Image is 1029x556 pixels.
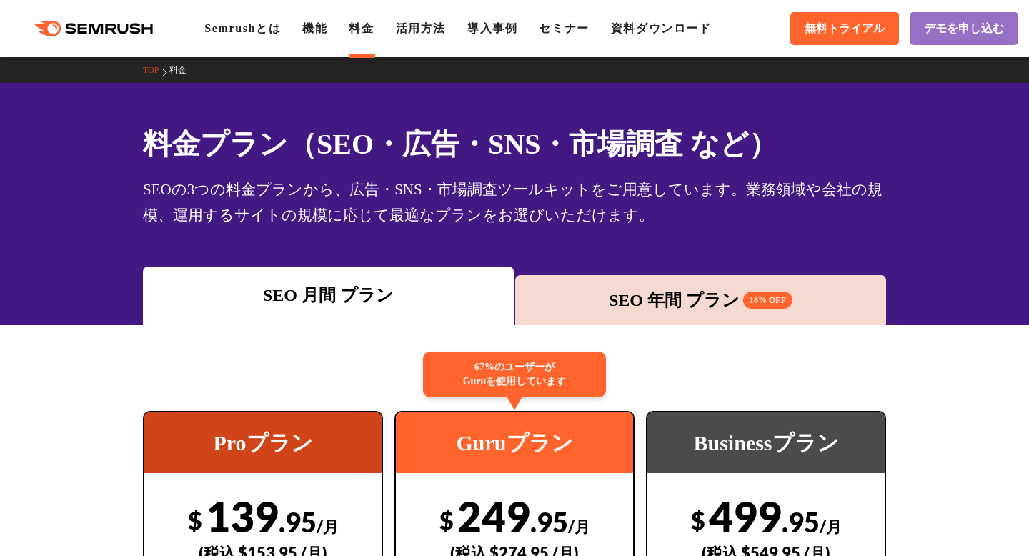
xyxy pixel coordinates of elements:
a: デモを申し込む [910,12,1018,45]
span: /月 [317,517,339,536]
a: Semrushとは [204,22,281,34]
h1: 料金プラン（SEO・広告・SNS・市場調査 など） [143,123,886,165]
a: 活用方法 [396,22,446,34]
span: .95 [530,505,568,538]
a: 料金 [349,22,374,34]
div: SEO 月間 プラン [150,282,507,308]
span: .95 [782,505,820,538]
div: Proプラン [144,412,382,473]
span: $ [439,505,454,535]
span: $ [188,505,202,535]
span: .95 [279,505,317,538]
span: /月 [820,517,842,536]
div: SEOの3つの料金プランから、広告・SNS・市場調査ツールキットをご用意しています。業務領域や会社の規模、運用するサイトの規模に応じて最適なプランをお選びいただけます。 [143,177,886,228]
a: 導入事例 [467,22,517,34]
a: 無料トライアル [790,12,899,45]
a: セミナー [539,22,589,34]
div: Guruプラン [396,412,633,473]
div: 67%のユーザーが Guruを使用しています [423,352,606,397]
div: Businessプラン [647,412,885,473]
span: 16% OFF [743,292,792,309]
div: SEO 年間 プラン [522,287,879,313]
a: 機能 [302,22,327,34]
span: $ [691,505,705,535]
a: 料金 [169,65,197,75]
span: 無料トライアル [805,21,885,36]
span: デモを申し込む [924,21,1004,36]
a: TOP [143,65,169,75]
a: 資料ダウンロード [611,22,712,34]
span: /月 [568,517,590,536]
